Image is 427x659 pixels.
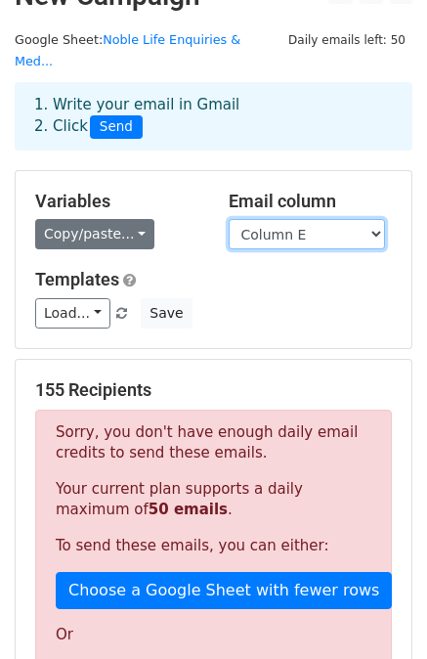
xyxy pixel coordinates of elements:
span: Send [90,115,143,139]
a: Copy/paste... [35,219,154,249]
button: Save [141,298,192,329]
a: Load... [35,298,110,329]
h5: 155 Recipients [35,379,392,401]
div: 1. Write your email in Gmail 2. Click [20,94,407,139]
a: Noble Life Enquiries & Med... [15,32,240,69]
h5: Email column [229,191,393,212]
p: To send these emails, you can either: [56,536,371,556]
a: Choose a Google Sheet with fewer rows [56,572,392,609]
a: Daily emails left: 50 [281,32,412,47]
strong: 50 emails [149,501,228,518]
iframe: Chat Widget [329,565,427,659]
h5: Variables [35,191,199,212]
span: Daily emails left: 50 [281,29,412,51]
p: Sorry, you don't have enough daily email credits to send these emails. [56,422,371,463]
p: Your current plan supports a daily maximum of . [56,479,371,520]
small: Google Sheet: [15,32,240,69]
a: Templates [35,269,119,289]
p: Or [56,625,371,645]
